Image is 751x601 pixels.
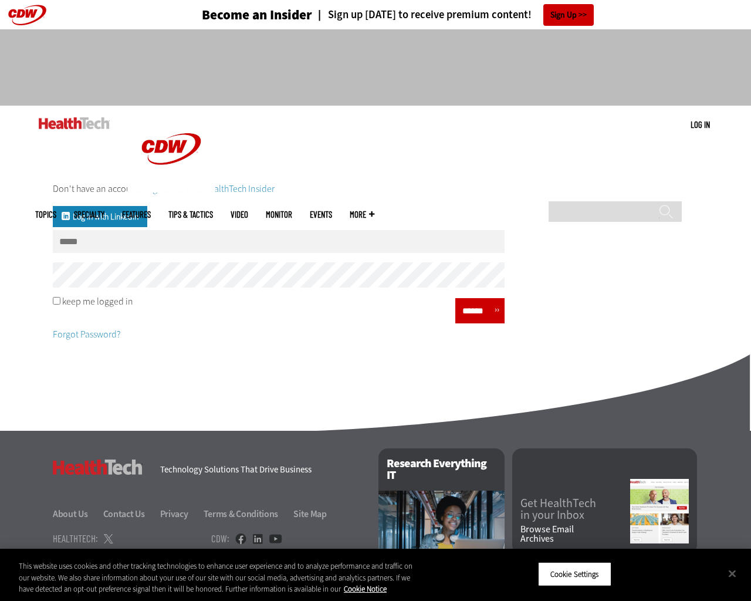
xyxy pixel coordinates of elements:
[127,106,215,193] img: Home
[74,210,104,219] span: Specialty
[53,534,98,543] h4: HealthTech:
[630,479,689,543] img: newsletter screenshot
[350,210,374,219] span: More
[312,9,532,21] a: Sign up [DATE] to receive premium content!
[520,498,630,521] a: Get HealthTechin your Inbox
[53,460,143,475] h3: HealthTech
[378,448,505,491] h2: Research Everything IT
[204,508,292,520] a: Terms & Conditions
[160,508,202,520] a: Privacy
[293,508,327,520] a: Site Map
[202,8,312,22] h3: Become an Insider
[211,534,229,543] h4: CDW:
[53,508,102,520] a: About Us
[266,210,292,219] a: MonITor
[122,210,151,219] a: Features
[158,8,312,22] a: Become an Insider
[719,561,745,586] button: Close
[310,210,332,219] a: Events
[103,508,158,520] a: Contact Us
[39,117,110,129] img: Home
[160,465,364,474] h4: Technology Solutions That Drive Business
[19,561,413,595] div: This website uses cookies and other tracking technologies to enhance user experience and to analy...
[168,210,213,219] a: Tips & Tactics
[344,584,387,594] a: More information about your privacy
[543,4,594,26] a: Sign Up
[231,210,248,219] a: Video
[691,119,710,131] div: User menu
[520,525,630,543] a: Browse EmailArchives
[127,183,215,195] a: CDW
[53,328,120,340] a: Forgot Password?
[35,210,56,219] span: Topics
[538,562,611,586] button: Cookie Settings
[162,41,589,94] iframe: advertisement
[691,119,710,130] a: Log in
